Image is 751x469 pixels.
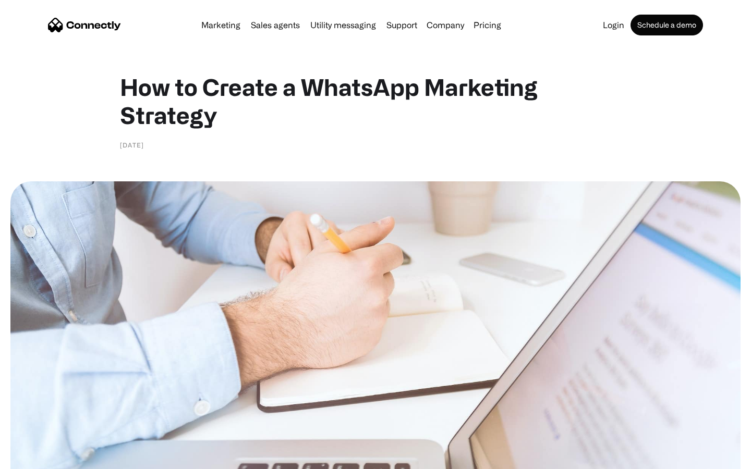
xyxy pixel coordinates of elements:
a: Utility messaging [306,21,380,29]
a: Marketing [197,21,245,29]
ul: Language list [21,451,63,465]
aside: Language selected: English [10,451,63,465]
a: Login [599,21,628,29]
a: Schedule a demo [631,15,703,35]
div: Company [427,18,464,32]
h1: How to Create a WhatsApp Marketing Strategy [120,73,631,129]
a: Pricing [469,21,505,29]
div: [DATE] [120,140,144,150]
a: Support [382,21,421,29]
a: Sales agents [247,21,304,29]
